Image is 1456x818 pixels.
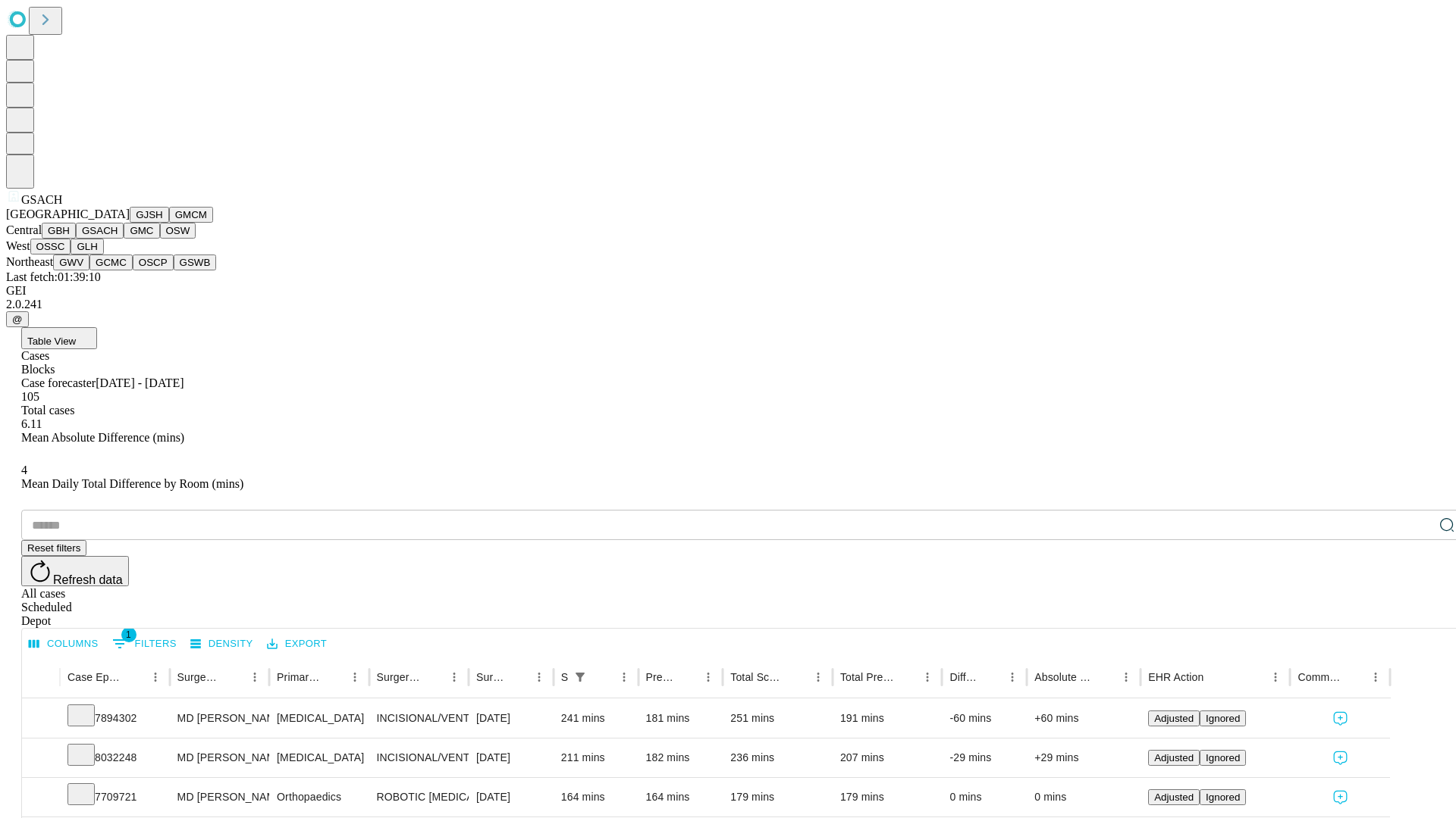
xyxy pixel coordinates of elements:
button: Select columns [25,632,102,656]
span: 4 [21,464,27,476]
button: Sort [676,667,698,688]
span: Northeast [6,255,53,268]
div: -29 mins [949,738,1019,777]
button: Expand [30,706,52,732]
button: Density [187,632,257,656]
button: Sort [981,667,1002,688]
div: 207 mins [840,738,935,777]
span: @ [12,314,23,325]
button: Menu [529,667,550,688]
div: 191 mins [840,699,935,738]
div: Surgeon Name [177,671,221,683]
div: [MEDICAL_DATA] [277,738,361,777]
div: 8032248 [67,738,162,777]
div: 241 mins [561,699,631,738]
button: Menu [1265,667,1286,688]
button: Menu [917,667,938,688]
div: Surgery Name [377,671,421,683]
div: 7894302 [67,699,162,738]
button: Menu [808,667,829,688]
button: Sort [422,667,444,688]
button: Menu [1002,667,1023,688]
span: Table View [27,336,76,347]
button: Menu [344,667,366,688]
div: ROBOTIC [MEDICAL_DATA] KNEE TOTAL [377,778,461,816]
button: GCMC [89,254,133,270]
button: Adjusted [1148,710,1200,726]
div: 236 mins [730,738,825,777]
button: GJSH [130,207,169,223]
button: GMC [124,223,159,239]
button: Show filters [570,667,591,688]
div: Comments [1298,671,1341,683]
button: Menu [444,667,465,688]
button: Sort [223,667,244,688]
span: Refresh data [53,573,123,586]
span: Case forecaster [21,376,96,389]
div: +60 mins [1034,699,1133,738]
button: Sort [592,667,613,688]
button: Ignored [1200,710,1246,726]
div: 1 active filter [570,667,591,688]
div: MD [PERSON_NAME] [177,738,262,777]
button: Show filters [108,632,180,656]
div: Scheduled In Room Duration [561,671,568,683]
button: Sort [1094,667,1116,688]
button: GBH [42,223,76,239]
div: 0 mins [1034,778,1133,816]
div: 251 mins [730,699,825,738]
div: Surgery Date [476,671,506,683]
button: Sort [507,667,529,688]
button: Refresh data [21,556,129,586]
div: 211 mins [561,738,631,777]
button: GLH [71,239,103,254]
button: OSW [160,223,196,239]
div: 179 mins [840,778,935,816]
button: Export [263,632,331,656]
div: Predicted In Room Duration [646,671,676,683]
button: Reset filters [21,540,86,556]
button: Menu [698,667,719,688]
div: [DATE] [476,699,546,738]
div: 164 mins [646,778,716,816]
button: Adjusted [1148,750,1200,766]
div: [DATE] [476,738,546,777]
div: [MEDICAL_DATA] [277,699,361,738]
span: Mean Absolute Difference (mins) [21,431,184,444]
button: Menu [613,667,635,688]
span: Reset filters [27,542,80,554]
div: INCISIONAL/VENTRAL/SPIGELIAN [MEDICAL_DATA] INITIAL 3-10 CM REDUCIBLE [377,738,461,777]
div: 0 mins [949,778,1019,816]
button: GSWB [174,254,217,270]
button: Sort [124,667,145,688]
button: @ [6,311,29,327]
button: Table View [21,327,97,349]
span: Ignored [1206,791,1240,803]
div: EHR Action [1148,671,1203,683]
button: Ignored [1200,789,1246,805]
span: Adjusted [1154,713,1194,724]
span: Last fetch: 01:39:10 [6,270,101,283]
div: 182 mins [646,738,716,777]
div: Primary Service [277,671,321,683]
button: Menu [145,667,166,688]
div: MD [PERSON_NAME] [177,699,262,738]
button: OSCP [133,254,174,270]
button: GMCM [169,207,213,223]
button: Sort [323,667,344,688]
button: OSSC [30,239,71,254]
div: Difference [949,671,979,683]
button: Sort [896,667,917,688]
button: Menu [1116,667,1137,688]
div: 7709721 [67,778,162,816]
div: MD [PERSON_NAME] [177,778,262,816]
span: Adjusted [1154,752,1194,763]
span: 1 [121,627,136,642]
button: GWV [53,254,89,270]
button: Menu [244,667,265,688]
span: Mean Daily Total Difference by Room (mins) [21,477,243,490]
div: Absolute Difference [1034,671,1093,683]
div: INCISIONAL/VENTRAL/SPIGELIAN [MEDICAL_DATA] INITIAL 3-10 CM REDUCIBLE [377,699,461,738]
div: Orthopaedics [277,778,361,816]
div: 181 mins [646,699,716,738]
